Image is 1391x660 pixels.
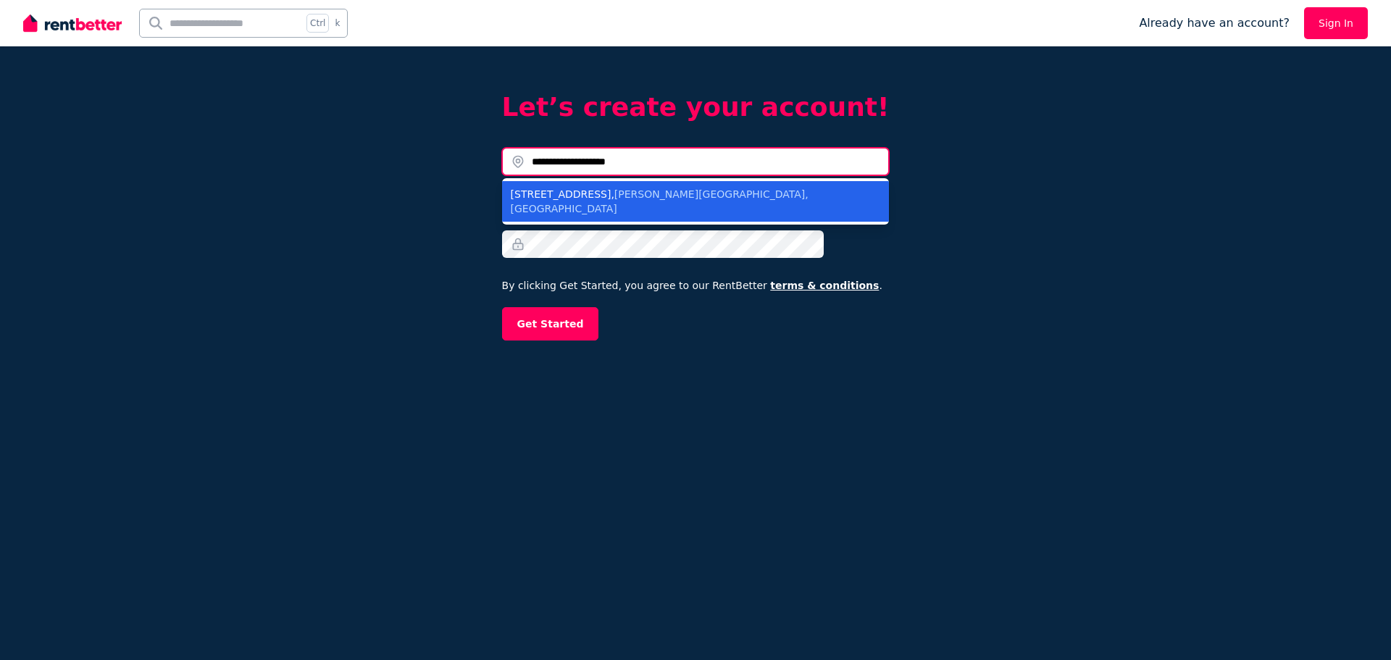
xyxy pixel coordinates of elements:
[1139,14,1290,32] span: Already have an account?
[335,17,340,29] span: k
[511,187,864,216] div: [STREET_ADDRESS] ,
[502,93,890,122] h2: Let’s create your account!
[502,278,890,293] p: By clicking Get Started, you agree to our RentBetter .
[306,14,329,33] span: Ctrl
[1304,7,1368,39] a: Sign In
[770,280,879,291] a: terms & conditions
[511,188,809,214] span: [PERSON_NAME][GEOGRAPHIC_DATA], [GEOGRAPHIC_DATA]
[23,12,122,34] img: RentBetter
[502,307,599,341] button: Get Started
